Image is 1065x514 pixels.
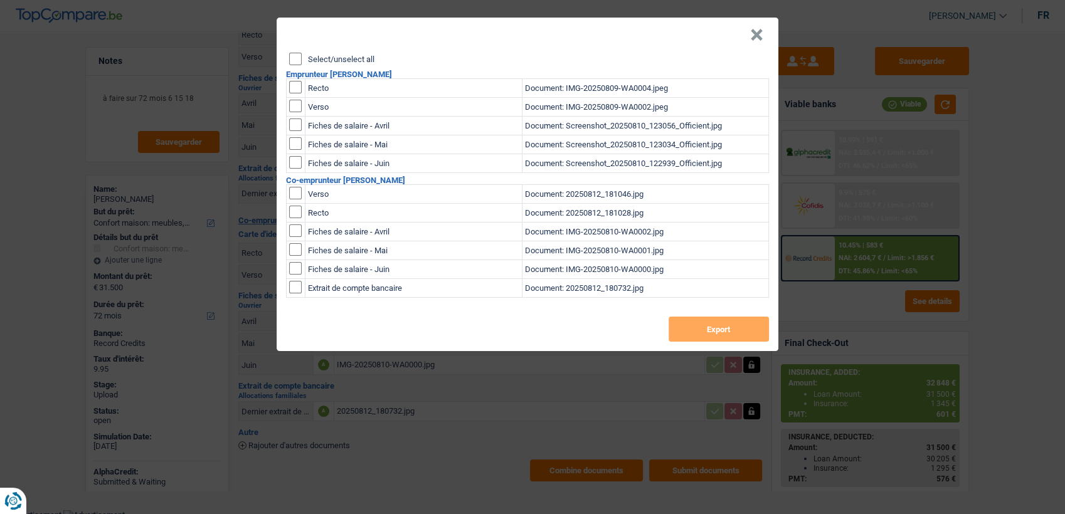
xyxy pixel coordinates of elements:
td: Document: Screenshot_20250810_122939_Officient.jpg [522,154,768,173]
td: Fiches de salaire - Avril [305,223,522,241]
button: Close [750,29,763,41]
h2: Emprunteur [PERSON_NAME] [286,70,769,78]
td: Document: Screenshot_20250810_123056_Officient.jpg [522,117,768,135]
label: Select/unselect all [308,55,374,63]
td: Fiches de salaire - Mai [305,241,522,260]
h2: Co-emprunteur [PERSON_NAME] [286,176,769,184]
td: Document: IMG-20250810-WA0001.jpg [522,241,768,260]
td: Fiches de salaire - Juin [305,260,522,279]
td: Document: IMG-20250810-WA0000.jpg [522,260,768,279]
td: Fiches de salaire - Juin [305,154,522,173]
td: Recto [305,204,522,223]
td: Fiches de salaire - Mai [305,135,522,154]
td: Verso [305,185,522,204]
td: Verso [305,98,522,117]
td: Document: 20250812_181028.jpg [522,204,768,223]
td: Document: IMG-20250810-WA0002.jpg [522,223,768,241]
button: Export [669,317,769,342]
td: Recto [305,79,522,98]
td: Extrait de compte bancaire [305,279,522,298]
td: Document: IMG-20250809-WA0004.jpeg [522,79,768,98]
td: Document: 20250812_181046.jpg [522,185,768,204]
td: Document: IMG-20250809-WA0002.jpeg [522,98,768,117]
td: Document: Screenshot_20250810_123034_Officient.jpg [522,135,768,154]
td: Document: 20250812_180732.jpg [522,279,768,298]
td: Fiches de salaire - Avril [305,117,522,135]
